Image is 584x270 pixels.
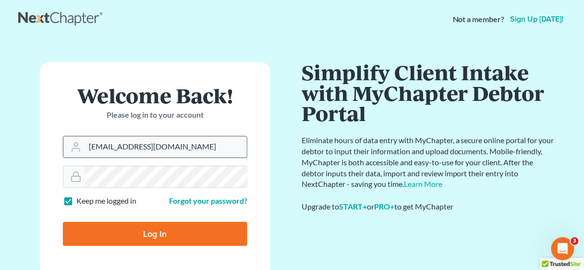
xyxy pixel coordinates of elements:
strong: Not a member? [453,14,505,25]
a: Sign up [DATE]! [509,15,566,23]
h1: Welcome Back! [63,85,247,106]
iframe: Intercom live chat [551,237,574,260]
input: Email Address [85,136,247,158]
a: START+ [339,202,367,211]
label: Keep me logged in [76,196,136,207]
input: Log In [63,222,247,246]
div: Upgrade to or to get MyChapter [302,201,556,212]
span: 3 [571,237,579,245]
a: Learn More [404,179,442,188]
a: PRO+ [374,202,394,211]
p: Eliminate hours of data entry with MyChapter, a secure online portal for your debtor to input the... [302,135,556,190]
a: Forgot your password? [169,196,247,205]
h1: Simplify Client Intake with MyChapter Debtor Portal [302,62,556,123]
p: Please log in to your account [63,110,247,121]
